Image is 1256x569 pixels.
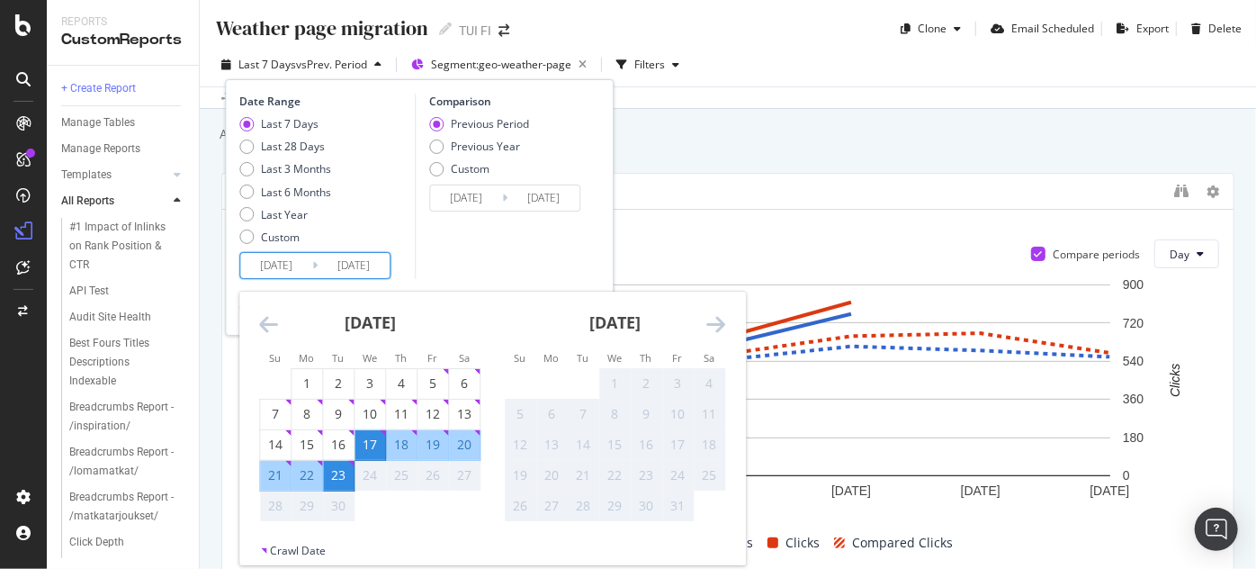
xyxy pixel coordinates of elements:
div: API Test [69,282,109,301]
small: Th [640,351,651,365]
a: Templates [61,166,168,185]
td: Not available. Friday, October 10, 2025 [662,399,694,429]
a: Manage Tables [61,113,186,132]
input: End Date [318,253,390,278]
td: Not available. Thursday, October 16, 2025 [631,429,662,460]
div: Calendar [239,292,745,543]
td: Choose Thursday, September 4, 2025 as your check-in date. It’s available. [386,368,417,399]
div: 24 [354,466,385,484]
td: Selected. Sunday, September 21, 2025 [260,460,292,491]
td: Selected as end date. Tuesday, September 23, 2025 [323,460,354,491]
small: Su [514,351,525,365]
div: Breadcrumbs Report - /lomamatkat/ [69,443,175,481]
td: Not available. Monday, October 20, 2025 [536,460,568,491]
div: 21 [260,466,291,484]
td: Not available. Wednesday, October 8, 2025 [599,399,631,429]
div: Custom [451,161,489,176]
a: Breadcrumbs Report - /matkatarjoukset/ [69,488,186,526]
a: Audit Site Health [69,308,186,327]
div: 4 [386,375,417,393]
div: Manage Reports [61,140,140,158]
td: Not available. Tuesday, September 30, 2025 [323,491,354,521]
a: Breadcrumbs Report - /lomamatkat/ [69,443,186,481]
div: 19 [417,436,448,454]
button: Last 7 DaysvsPrev. Period [214,50,389,79]
td: Not available. Friday, September 26, 2025 [417,460,449,491]
div: All Reports [61,192,114,211]
td: Not available. Thursday, September 25, 2025 [386,460,417,491]
div: Last 7 Days [261,116,318,131]
td: Not available. Saturday, September 27, 2025 [449,460,480,491]
small: Sa [459,351,470,365]
div: 13 [449,405,480,423]
td: Choose Wednesday, September 3, 2025 as your check-in date. It’s available. [354,368,386,399]
div: Last 6 Months [261,185,331,200]
div: 8 [292,405,322,423]
td: Choose Friday, September 5, 2025 as your check-in date. It’s available. [417,368,449,399]
td: Not available. Wednesday, October 1, 2025 [599,368,631,399]
td: Not available. Tuesday, October 21, 2025 [568,460,599,491]
td: Choose Tuesday, September 2, 2025 as your check-in date. It’s available. [323,368,354,399]
strong: [DATE] [345,312,396,333]
div: Open Intercom Messenger [1195,508,1238,551]
div: 28 [260,497,291,515]
div: Export [1136,21,1169,36]
td: Not available. Saturday, October 18, 2025 [694,429,725,460]
svg: A chart. [237,275,1207,515]
div: Last 28 Days [239,139,331,154]
div: 6 [536,405,567,423]
td: Not available. Sunday, October 12, 2025 [505,429,536,460]
td: Not available. Monday, October 13, 2025 [536,429,568,460]
i: Edit report name [439,23,452,35]
div: 10 [662,405,693,423]
td: Not available. Tuesday, October 7, 2025 [568,399,599,429]
div: 19 [505,466,535,484]
div: Filters [634,57,665,72]
div: 8 [599,405,630,423]
td: Not available. Sunday, September 28, 2025 [260,491,292,521]
div: 27 [536,497,567,515]
div: 30 [323,497,354,515]
div: 23 [631,466,661,484]
text: Clicks [1168,364,1182,397]
text: 540 [1123,354,1144,368]
div: 16 [323,436,354,454]
td: Selected. Friday, September 19, 2025 [417,429,449,460]
div: Custom [239,230,331,245]
input: Start Date [240,253,312,278]
a: Click Depth [69,533,186,552]
div: 7 [568,405,598,423]
div: 20 [449,436,480,454]
div: Last 3 Months [261,161,331,176]
div: Previous Year [429,139,529,154]
div: 5 [417,375,448,393]
span: Segment: geo-weather-page [431,57,571,72]
td: Not available. Sunday, October 19, 2025 [505,460,536,491]
td: Selected. Saturday, September 20, 2025 [449,429,480,460]
div: Delete [1208,21,1242,36]
div: 13 [536,436,567,454]
div: Last 28 Days [261,139,325,154]
td: Not available. Saturday, October 25, 2025 [694,460,725,491]
div: 1 [599,375,630,393]
input: End Date [507,185,579,211]
div: Clone [918,21,946,36]
div: Last 6 Months [239,185,331,200]
div: Date Range [239,94,410,109]
div: Custom [261,230,300,245]
div: 15 [292,436,322,454]
button: Day [1154,239,1219,268]
small: Tu [577,351,588,365]
div: 21 [568,466,598,484]
td: Not available. Tuesday, October 14, 2025 [568,429,599,460]
td: Not available. Sunday, October 5, 2025 [505,399,536,429]
div: Previous Period [451,116,529,131]
span: Day [1170,247,1189,262]
div: 4 [694,375,724,393]
div: 17 [354,436,385,454]
small: Th [395,351,407,365]
button: Filters [609,50,686,79]
span: Compared Clicks [852,532,953,554]
div: Last 7 Days [239,116,331,131]
div: 11 [386,405,417,423]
